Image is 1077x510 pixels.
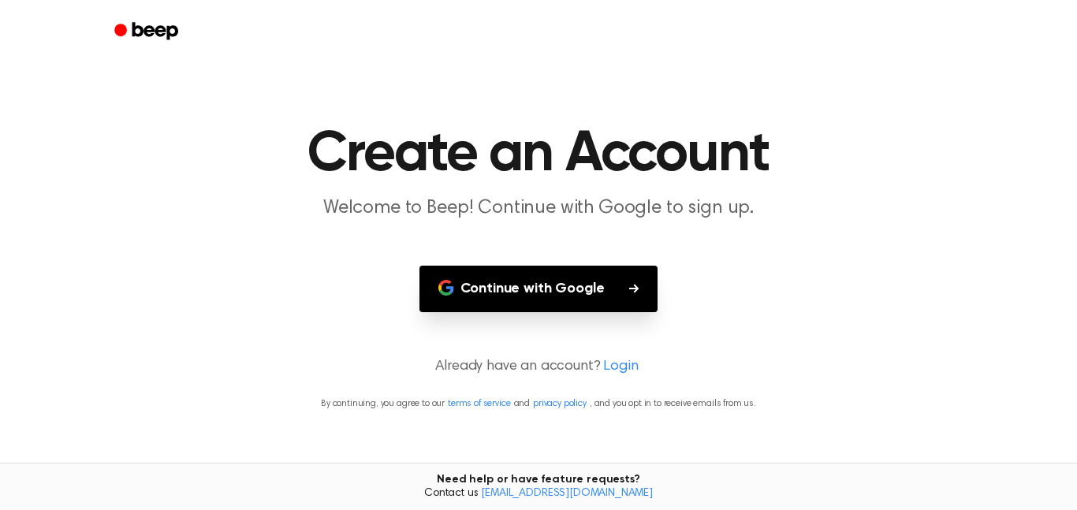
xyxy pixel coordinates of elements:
h1: Create an Account [135,126,942,183]
span: Contact us [9,487,1068,501]
p: By continuing, you agree to our and , and you opt in to receive emails from us. [19,396,1058,411]
a: [EMAIL_ADDRESS][DOMAIN_NAME] [481,488,653,499]
p: Already have an account? [19,356,1058,378]
a: Login [603,356,638,378]
button: Continue with Google [419,266,658,312]
a: Beep [103,17,192,47]
p: Welcome to Beep! Continue with Google to sign up. [236,195,841,221]
a: terms of service [448,399,510,408]
a: privacy policy [533,399,587,408]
